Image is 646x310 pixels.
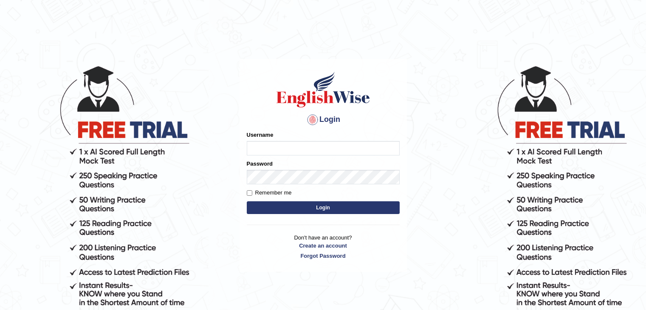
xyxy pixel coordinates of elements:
input: Remember me [247,190,252,196]
label: Username [247,131,274,139]
button: Login [247,201,400,214]
label: Remember me [247,189,292,197]
p: Don't have an account? [247,234,400,260]
h4: Login [247,113,400,127]
label: Password [247,160,273,168]
a: Forgot Password [247,252,400,260]
img: Logo of English Wise sign in for intelligent practice with AI [275,70,372,109]
a: Create an account [247,242,400,250]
